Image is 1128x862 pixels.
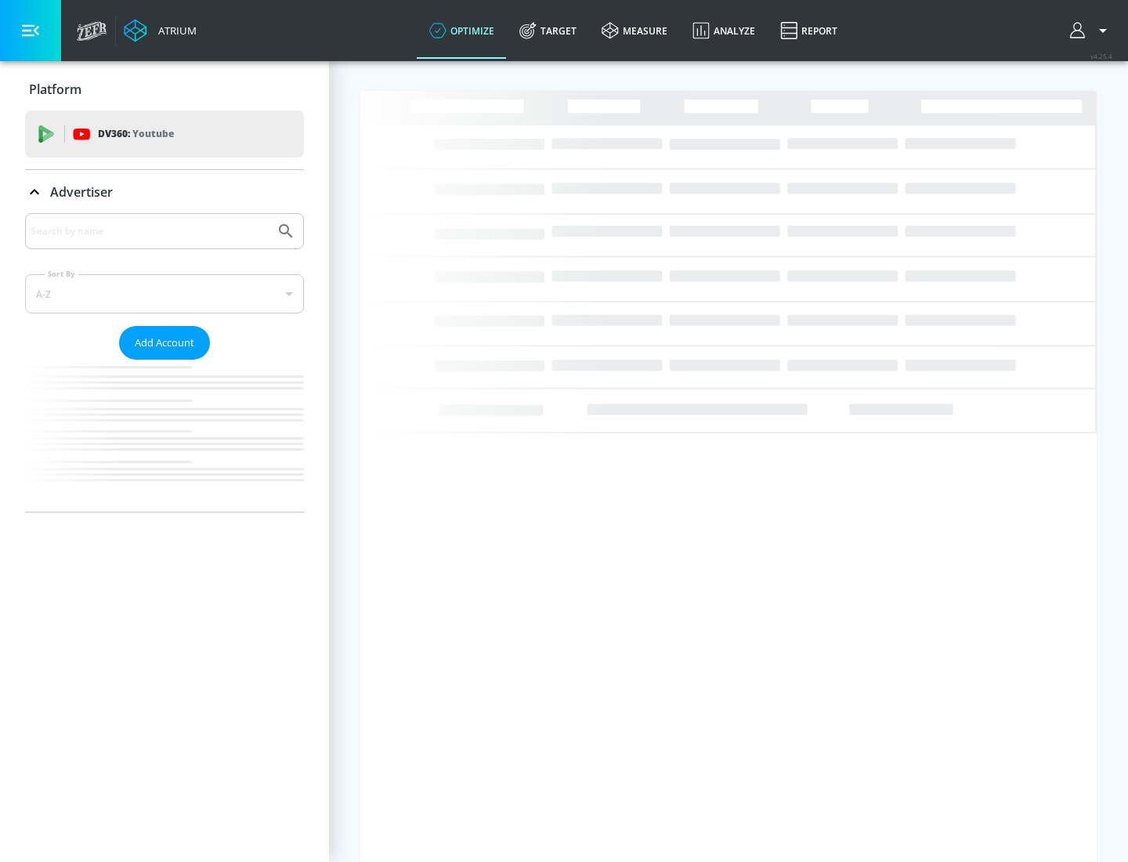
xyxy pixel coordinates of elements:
[152,24,197,38] div: Atrium
[417,2,507,59] a: optimize
[507,2,589,59] a: Target
[132,125,174,142] p: Youtube
[589,2,680,59] a: measure
[45,269,78,279] label: Sort By
[25,360,304,512] nav: list of Advertiser
[29,81,81,98] p: Platform
[25,213,304,512] div: Advertiser
[135,334,194,352] span: Add Account
[25,274,304,313] div: A-Z
[98,125,174,143] p: DV360:
[1090,52,1112,60] span: v 4.25.4
[119,326,210,360] button: Add Account
[31,221,269,241] input: Search by name
[124,19,197,42] a: Atrium
[25,170,304,214] div: Advertiser
[50,183,113,201] p: Advertiser
[25,67,304,111] div: Platform
[768,2,850,59] a: Report
[25,110,304,158] div: DV360: Youtube
[680,2,768,59] a: Analyze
